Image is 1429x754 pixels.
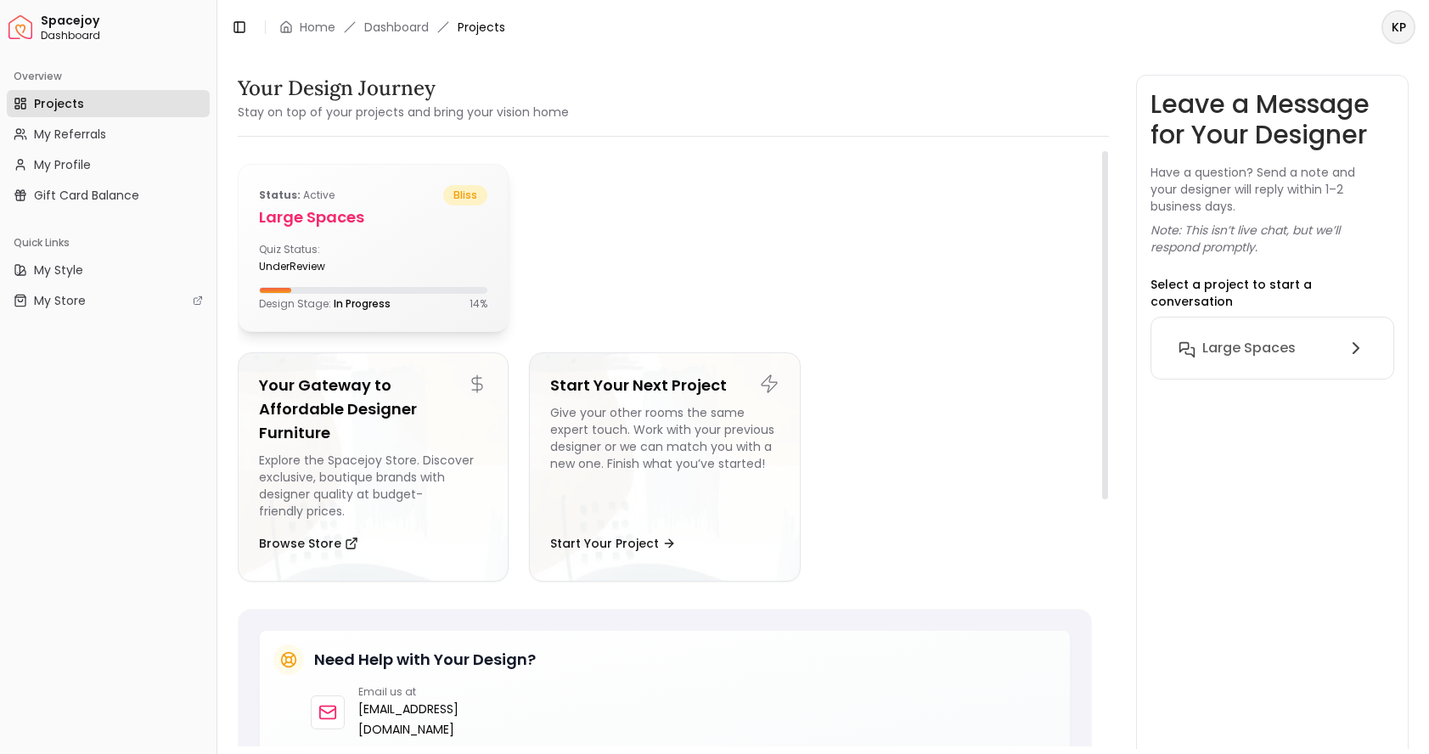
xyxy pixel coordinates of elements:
button: KP [1381,10,1415,44]
span: My Referrals [34,126,106,143]
span: KP [1383,12,1414,42]
a: My Referrals [7,121,210,148]
a: Gift Card Balance [7,182,210,209]
span: Gift Card Balance [34,187,139,204]
a: Your Gateway to Affordable Designer FurnitureExplore the Spacejoy Store. Discover exclusive, bout... [238,352,509,582]
div: Explore the Spacejoy Store. Discover exclusive, boutique brands with designer quality at budget-f... [259,452,487,520]
img: Spacejoy Logo [8,15,32,39]
button: Start Your Project [550,526,676,560]
h3: Your Design Journey [238,75,569,102]
a: My Profile [7,151,210,178]
span: Spacejoy [41,14,210,29]
span: Dashboard [41,29,210,42]
p: active [259,185,335,205]
div: underReview [259,260,367,273]
h3: Leave a Message for Your Designer [1151,89,1394,150]
span: Projects [458,19,505,36]
p: Have a question? Send a note and your designer will reply within 1–2 business days. [1151,164,1394,215]
nav: breadcrumb [279,19,505,36]
a: Projects [7,90,210,117]
span: My Style [34,262,83,279]
span: My Store [34,292,86,309]
div: Quiz Status: [259,243,367,273]
span: bliss [443,185,487,205]
p: Email us at [358,685,477,699]
p: Design Stage: [259,297,391,311]
small: Stay on top of your projects and bring your vision home [238,104,569,121]
button: Browse Store [259,526,358,560]
div: Give your other rooms the same expert touch. Work with your previous designer or we can match you... [550,404,779,520]
span: Projects [34,95,84,112]
h5: Start Your Next Project [550,374,779,397]
h5: Your Gateway to Affordable Designer Furniture [259,374,487,445]
a: [EMAIL_ADDRESS][DOMAIN_NAME] [358,699,477,740]
a: My Store [7,287,210,314]
span: My Profile [34,156,91,173]
span: In Progress [334,296,391,311]
button: Large Spaces [1165,331,1380,365]
p: Select a project to start a conversation [1151,276,1394,310]
div: Overview [7,63,210,90]
a: Dashboard [364,19,429,36]
h5: Large Spaces [259,205,487,229]
b: Status: [259,188,301,202]
a: Start Your Next ProjectGive your other rooms the same expert touch. Work with your previous desig... [529,352,800,582]
a: My Style [7,256,210,284]
h5: Need Help with Your Design? [314,648,536,672]
p: Note: This isn’t live chat, but we’ll respond promptly. [1151,222,1394,256]
a: Home [300,19,335,36]
p: 14 % [470,297,487,311]
div: Quick Links [7,229,210,256]
a: Spacejoy [8,15,32,39]
h6: Large Spaces [1202,338,1296,358]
